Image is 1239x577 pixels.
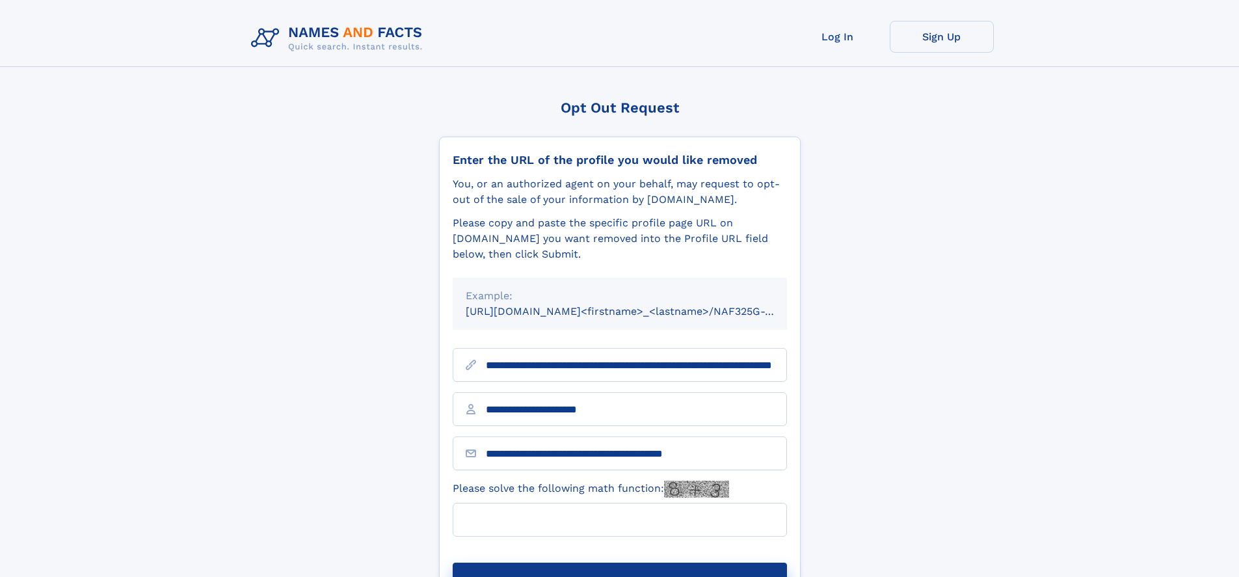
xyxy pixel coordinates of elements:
div: Opt Out Request [439,100,801,116]
div: Example: [466,288,774,304]
div: Please copy and paste the specific profile page URL on [DOMAIN_NAME] you want removed into the Pr... [453,215,787,262]
div: Enter the URL of the profile you would like removed [453,153,787,167]
img: Logo Names and Facts [246,21,433,56]
a: Sign Up [890,21,994,53]
small: [URL][DOMAIN_NAME]<firstname>_<lastname>/NAF325G-xxxxxxxx [466,305,812,317]
label: Please solve the following math function: [453,481,729,498]
div: You, or an authorized agent on your behalf, may request to opt-out of the sale of your informatio... [453,176,787,208]
a: Log In [786,21,890,53]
